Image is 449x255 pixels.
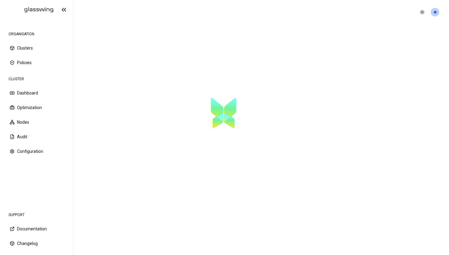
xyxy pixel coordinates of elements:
button: Clusters [5,41,68,55]
button: Documentation [5,222,68,236]
button: Audit [5,130,68,143]
button: Configuration [5,145,68,158]
div: CLUSTER [5,73,68,85]
button: Policies [5,56,68,69]
button: Changelog [5,237,68,250]
div: SUPPORT [5,209,68,221]
button: Nodes [5,115,68,129]
button: Dashboard [5,86,68,100]
button: Optimization [5,101,68,114]
img: GlassWing [9,3,56,17]
div: ORGANISATION [5,28,68,40]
